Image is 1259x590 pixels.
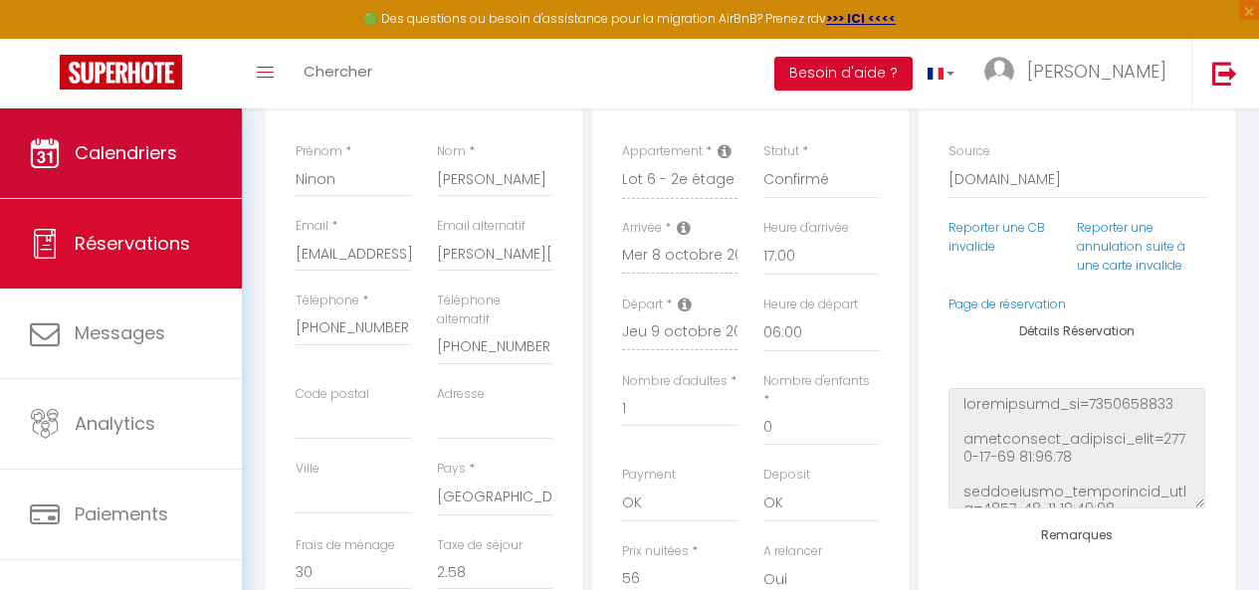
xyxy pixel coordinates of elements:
a: Page de réservation [948,295,1066,312]
label: Arrivée [622,219,662,238]
label: Téléphone [296,292,359,310]
label: Payment [622,466,676,485]
label: A relancer [763,542,822,561]
label: Frais de ménage [296,536,395,555]
a: Chercher [289,39,387,108]
button: Besoin d'aide ? [774,57,913,91]
label: Nom [437,142,466,161]
img: logout [1212,61,1237,86]
span: Chercher [304,61,372,82]
h4: Remarques [948,528,1205,542]
label: Ville [296,460,319,479]
label: Source [948,142,990,161]
label: Statut [763,142,799,161]
label: Pays [437,460,466,479]
label: Prénom [296,142,342,161]
label: Départ [622,295,663,314]
label: Deposit [763,466,810,485]
label: Heure d'arrivée [763,219,849,238]
span: Réservations [75,231,190,256]
label: Nombre d'enfants [763,372,870,391]
img: Super Booking [60,55,182,90]
a: >>> ICI <<<< [826,10,896,27]
span: Analytics [75,411,155,436]
span: Paiements [75,501,168,526]
label: Email alternatif [437,217,525,236]
label: Appartement [622,142,703,161]
h4: Détails Réservation [948,324,1205,338]
a: Reporter une CB invalide [948,219,1045,255]
img: ... [984,57,1014,87]
span: Messages [75,320,165,345]
label: Email [296,217,328,236]
span: Calendriers [75,140,177,165]
a: ... [PERSON_NAME] [969,39,1191,108]
label: Nombre d'adultes [622,372,728,391]
label: Taxe de séjour [437,536,523,555]
span: [PERSON_NAME] [1027,59,1166,84]
label: Heure de départ [763,295,858,314]
label: Prix nuitées [622,542,689,561]
a: Reporter une annulation suite à une carte invalide [1077,219,1185,274]
label: Adresse [437,385,485,404]
label: Téléphone alternatif [437,292,552,329]
label: Code postal [296,385,369,404]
